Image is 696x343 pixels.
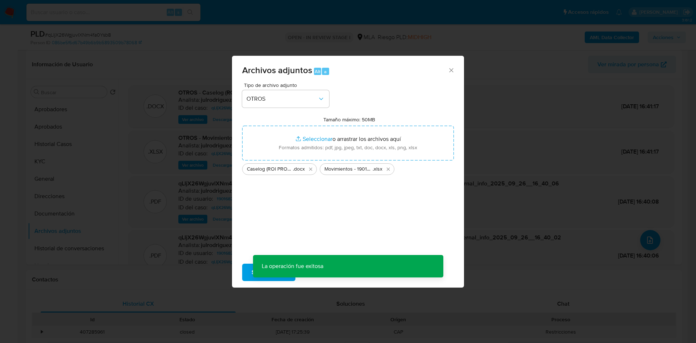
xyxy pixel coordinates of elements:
[242,160,454,175] ul: Archivos seleccionados
[448,67,454,73] button: Cerrar
[242,90,329,108] button: OTROS
[242,64,312,76] span: Archivos adjuntos
[246,95,318,103] span: OTROS
[308,264,331,280] span: Cancelar
[324,68,327,75] span: a
[242,264,295,281] button: Subir archivo
[247,166,293,173] span: Caselog (ROI PROPOSAL) - 190168245 - qLIjX26WgjuvlXNm4fa0Ysb8
[373,166,382,173] span: .xlsx
[244,83,331,88] span: Tipo de archivo adjunto
[323,116,375,123] label: Tamaño máximo: 50MB
[293,166,305,173] span: .docx
[306,165,315,173] button: Eliminar Caselog (ROI PROPOSAL) - 190168245 - qLIjX26WgjuvlXNm4fa0Ysb8.docx
[252,264,286,280] span: Subir archivo
[253,255,332,277] p: La operación fue exitosa
[315,68,320,75] span: Alt
[324,166,373,173] span: Movimientos - 190168245 - qLIjX26WgjuvlXNm4fa0Ysb8
[384,165,393,173] button: Eliminar Movimientos - 190168245 - qLIjX26WgjuvlXNm4fa0Ysb8.xlsx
